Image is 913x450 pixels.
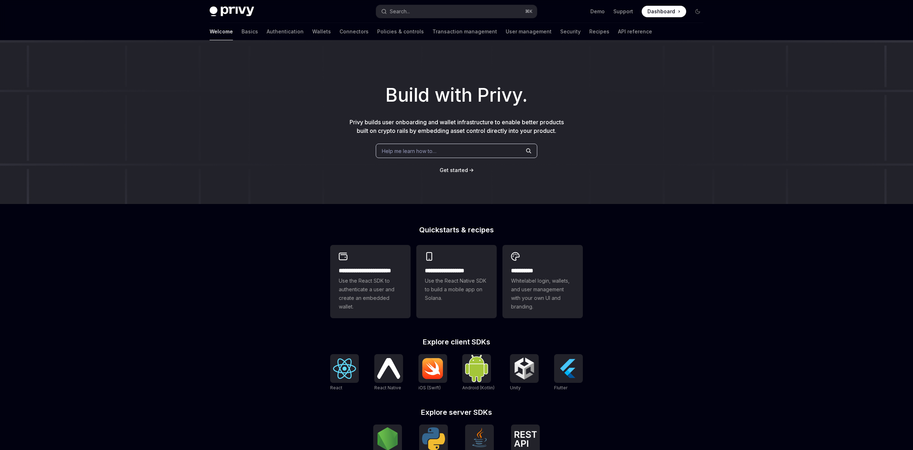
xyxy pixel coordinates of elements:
[513,357,536,380] img: Unity
[557,357,580,380] img: Flutter
[502,245,583,318] a: **** *****Whitelabel login, wallets, and user management with your own UI and branding.
[418,385,441,390] span: iOS (Swift)
[330,338,583,345] h2: Explore client SDKs
[440,167,468,173] span: Get started
[330,385,342,390] span: React
[506,23,552,40] a: User management
[510,385,521,390] span: Unity
[618,23,652,40] a: API reference
[242,23,258,40] a: Basics
[267,23,304,40] a: Authentication
[421,358,444,379] img: iOS (Swift)
[390,7,410,16] div: Search...
[511,277,574,311] span: Whitelabel login, wallets, and user management with your own UI and branding.
[613,8,633,15] a: Support
[647,8,675,15] span: Dashboard
[554,385,567,390] span: Flutter
[465,355,488,382] img: Android (Kotlin)
[330,354,359,391] a: ReactReact
[425,277,488,302] span: Use the React Native SDK to build a mobile app on Solana.
[440,167,468,174] a: Get started
[590,8,605,15] a: Demo
[377,358,400,379] img: React Native
[560,23,581,40] a: Security
[418,354,447,391] a: iOS (Swift)iOS (Swift)
[374,354,403,391] a: React NativeReact Native
[339,277,402,311] span: Use the React SDK to authenticate a user and create an embedded wallet.
[462,354,495,391] a: Android (Kotlin)Android (Kotlin)
[432,23,497,40] a: Transaction management
[350,119,564,134] span: Privy builds user onboarding and wallet infrastructure to enable better products built on crypto ...
[330,226,583,233] h2: Quickstarts & recipes
[312,23,331,40] a: Wallets
[340,23,369,40] a: Connectors
[462,385,495,390] span: Android (Kotlin)
[382,147,436,155] span: Help me learn how to…
[330,409,583,416] h2: Explore server SDKs
[589,23,609,40] a: Recipes
[11,81,902,109] h1: Build with Privy.
[210,23,233,40] a: Welcome
[416,245,497,318] a: **** **** **** ***Use the React Native SDK to build a mobile app on Solana.
[510,354,539,391] a: UnityUnity
[333,358,356,379] img: React
[525,9,533,14] span: ⌘ K
[554,354,583,391] a: FlutterFlutter
[692,6,703,17] button: Toggle dark mode
[210,6,254,17] img: dark logo
[642,6,686,17] a: Dashboard
[374,385,401,390] span: React Native
[376,5,537,18] button: Search...⌘K
[514,431,537,447] img: REST API
[377,23,424,40] a: Policies & controls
